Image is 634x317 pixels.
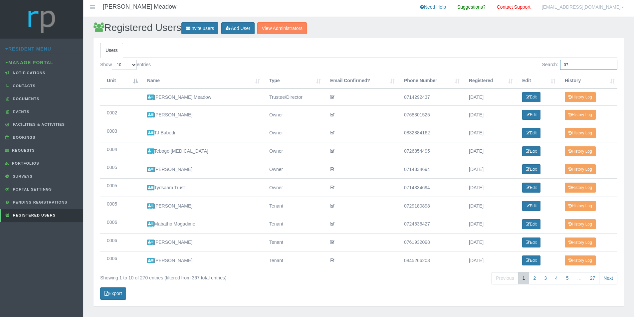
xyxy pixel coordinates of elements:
[263,88,323,105] td: Trustee/Director
[565,92,596,102] a: History Log
[100,271,310,282] div: Showing 1 to 10 of 270 entries (filtered from 367 total entries)
[492,272,518,284] a: Previous
[397,233,462,251] td: 0761932098
[540,272,551,284] a: 3
[462,215,516,233] td: [DATE]
[599,272,617,284] a: Next
[11,187,52,191] span: Portal Settings
[397,160,462,178] td: 0714334694
[100,60,151,70] label: Show entries
[11,71,46,75] span: Notifications
[397,178,462,197] td: 0714334694
[397,215,462,233] td: 0724636427
[522,110,540,120] a: Edit
[11,213,56,217] span: Registered Users
[263,105,323,124] td: Owner
[140,124,263,142] td: TJ Babedi
[522,255,540,265] a: Edit
[462,160,516,178] td: [DATE]
[522,164,540,174] a: Edit
[560,60,617,70] input: Search:
[11,122,65,126] span: Facilities & Activities
[462,142,516,160] td: [DATE]
[107,109,134,117] div: 0002
[11,97,40,101] span: Documents
[11,110,30,114] span: Events
[107,164,134,171] div: 0005
[462,178,516,197] td: [DATE]
[462,251,516,269] td: [DATE]
[263,74,323,88] th: Type : activate to sort column ascending
[263,124,323,142] td: Owner
[529,272,540,284] a: 2
[107,182,134,190] div: 0005
[107,219,134,226] div: 0006
[107,237,134,244] div: 0006
[462,74,516,88] th: Registered : activate to sort column ascending
[10,148,35,152] span: Requests
[323,74,397,88] th: Email Confirmed? : activate to sort column ascending
[558,74,617,88] th: History: activate to sort column ascending
[397,251,462,269] td: 0845266203
[462,233,516,251] td: [DATE]
[397,88,462,105] td: 0714292437
[107,146,134,153] div: 0004
[140,178,263,197] td: Tydsaam Trust
[562,272,573,284] a: 5
[140,233,263,251] td: [PERSON_NAME]
[257,22,307,35] a: View Administrators
[522,201,540,211] a: Edit
[522,238,540,247] a: Edit
[107,200,134,208] div: 0005
[100,43,123,58] a: Users
[5,60,54,65] a: Manage Portal
[181,22,219,35] a: Invite users
[565,255,596,265] a: History Log
[263,160,323,178] td: Owner
[140,197,263,215] td: [PERSON_NAME]
[397,197,462,215] td: 0729180898
[140,74,263,88] th: Name : activate to sort column ascending
[397,105,462,124] td: 0768301525
[397,74,462,88] th: Phone Number : activate to sort column ascending
[522,183,540,193] a: Edit
[565,219,596,229] a: History Log
[522,146,540,156] a: Edit
[263,215,323,233] td: Tenant
[542,60,617,70] label: Search:
[565,164,596,174] a: History Log
[103,4,176,10] h4: [PERSON_NAME] Meadow
[107,127,134,135] div: 0003
[100,74,140,88] th: Unit : activate to sort column descending
[462,197,516,215] td: [DATE]
[573,272,586,284] a: …
[140,88,263,105] td: [PERSON_NAME] Meadow
[462,88,516,105] td: [DATE]
[551,272,562,284] a: 4
[107,77,130,84] div: Unit
[263,251,323,269] td: Tenant
[140,251,263,269] td: [PERSON_NAME]
[140,160,263,178] td: [PERSON_NAME]
[11,135,36,139] span: Bookings
[11,174,33,178] span: Surveys
[263,197,323,215] td: Tenant
[263,178,323,197] td: Owner
[522,92,540,102] a: Edit
[516,74,558,88] th: Edit: activate to sort column ascending
[397,142,462,160] td: 0726854495
[5,46,51,52] a: Resident Menu
[221,22,255,35] a: Add User
[565,146,596,156] a: History Log
[140,105,263,124] td: [PERSON_NAME]
[140,142,263,160] td: Tebogo [MEDICAL_DATA]
[518,272,529,284] a: 1
[100,287,126,300] a: Export
[140,215,263,233] td: Mabatho Mogadime
[11,200,68,204] span: Pending Registrations
[565,110,596,120] a: History Log
[462,105,516,124] td: [DATE]
[565,238,596,247] a: History Log
[397,124,462,142] td: 0832884162
[10,161,39,165] span: Portfolios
